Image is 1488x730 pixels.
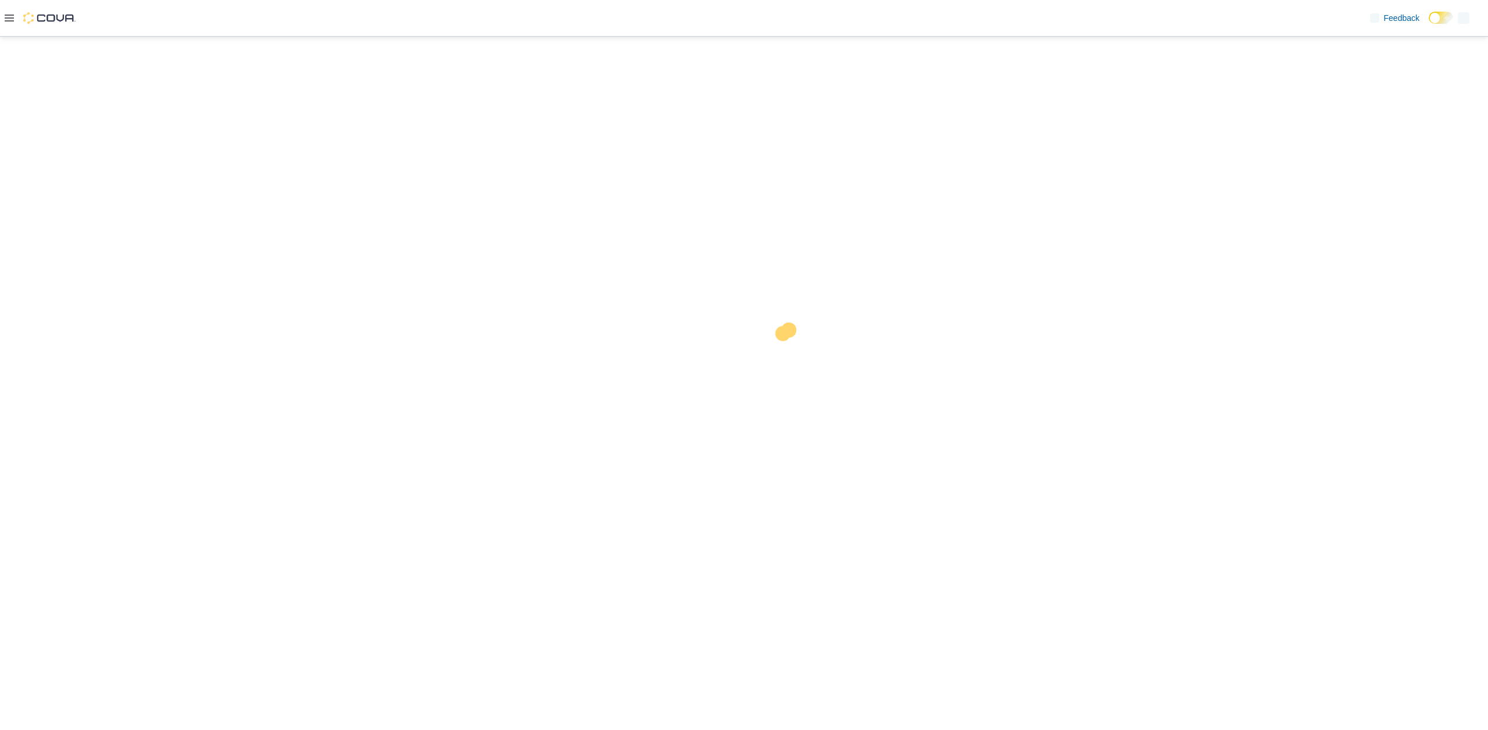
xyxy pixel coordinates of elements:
img: cova-loader [744,314,831,401]
img: Cova [23,12,76,24]
a: Feedback [1365,6,1424,30]
input: Dark Mode [1429,12,1453,24]
span: Feedback [1384,12,1419,24]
